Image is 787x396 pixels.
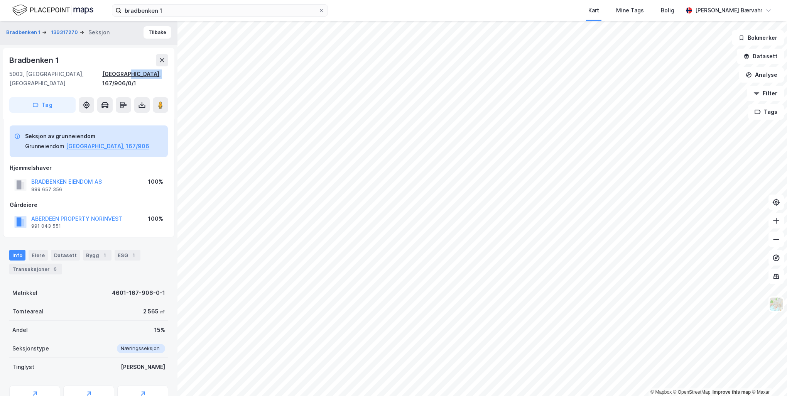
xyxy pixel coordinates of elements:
[112,288,165,298] div: 4601-167-906-0-1
[51,250,80,261] div: Datasett
[12,307,43,316] div: Tomteareal
[9,264,62,274] div: Transaksjoner
[31,186,62,193] div: 989 657 356
[713,389,751,395] a: Improve this map
[51,29,79,36] button: 139317270
[143,307,165,316] div: 2 565 ㎡
[732,30,784,46] button: Bokmerker
[83,250,111,261] div: Bygg
[748,359,787,396] iframe: Chat Widget
[748,359,787,396] div: Kontrollprogram for chat
[148,177,163,186] div: 100%
[51,265,59,273] div: 6
[9,97,76,113] button: Tag
[650,389,672,395] a: Mapbox
[31,223,61,229] div: 991 043 551
[88,28,110,37] div: Seksjon
[122,5,318,16] input: Søk på adresse, matrikkel, gårdeiere, leietakere eller personer
[148,214,163,223] div: 100%
[25,132,149,141] div: Seksjon av grunneiendom
[6,29,42,36] button: Bradbenken 1
[695,6,762,15] div: [PERSON_NAME] Bærvahr
[9,54,61,66] div: Bradbenken 1
[25,142,64,151] div: Grunneiendom
[12,362,34,372] div: Tinglyst
[66,142,149,151] button: [GEOGRAPHIC_DATA], 167/906
[10,163,168,173] div: Hjemmelshaver
[121,362,165,372] div: [PERSON_NAME]
[9,250,25,261] div: Info
[12,325,28,335] div: Andel
[154,325,165,335] div: 15%
[144,26,171,39] button: Tilbake
[737,49,784,64] button: Datasett
[115,250,140,261] div: ESG
[10,200,168,210] div: Gårdeiere
[673,389,711,395] a: OpenStreetMap
[9,69,102,88] div: 5003, [GEOGRAPHIC_DATA], [GEOGRAPHIC_DATA]
[12,3,93,17] img: logo.f888ab2527a4732fd821a326f86c7f29.svg
[616,6,644,15] div: Mine Tags
[102,69,168,88] div: [GEOGRAPHIC_DATA], 167/906/0/1
[130,251,137,259] div: 1
[12,344,49,353] div: Seksjonstype
[748,104,784,120] button: Tags
[12,288,37,298] div: Matrikkel
[29,250,48,261] div: Eiere
[769,297,784,311] img: Z
[588,6,599,15] div: Kart
[661,6,674,15] div: Bolig
[747,86,784,101] button: Filter
[101,251,108,259] div: 1
[739,67,784,83] button: Analyse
